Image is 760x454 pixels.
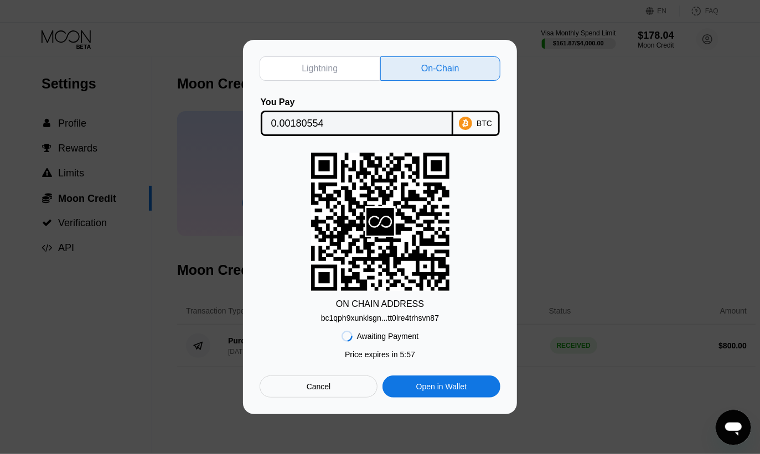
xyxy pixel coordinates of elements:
[260,56,380,81] div: Lightning
[261,97,453,107] div: You Pay
[260,375,378,398] div: Cancel
[477,119,492,128] div: BTC
[302,63,338,74] div: Lightning
[321,314,439,322] div: bc1qph9xunklsgn...tt0lre4trhsvn87
[345,350,415,359] div: Price expires in
[716,410,751,445] iframe: Button to launch messaging window
[400,350,415,359] span: 5 : 57
[416,382,467,392] div: Open in Wallet
[357,332,419,341] div: Awaiting Payment
[307,382,331,392] div: Cancel
[382,375,500,398] div: Open in Wallet
[321,309,439,322] div: bc1qph9xunklsgn...tt0lre4trhsvn87
[380,56,501,81] div: On-Chain
[421,63,459,74] div: On-Chain
[336,299,424,309] div: ON CHAIN ADDRESS
[260,97,500,136] div: You PayBTC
